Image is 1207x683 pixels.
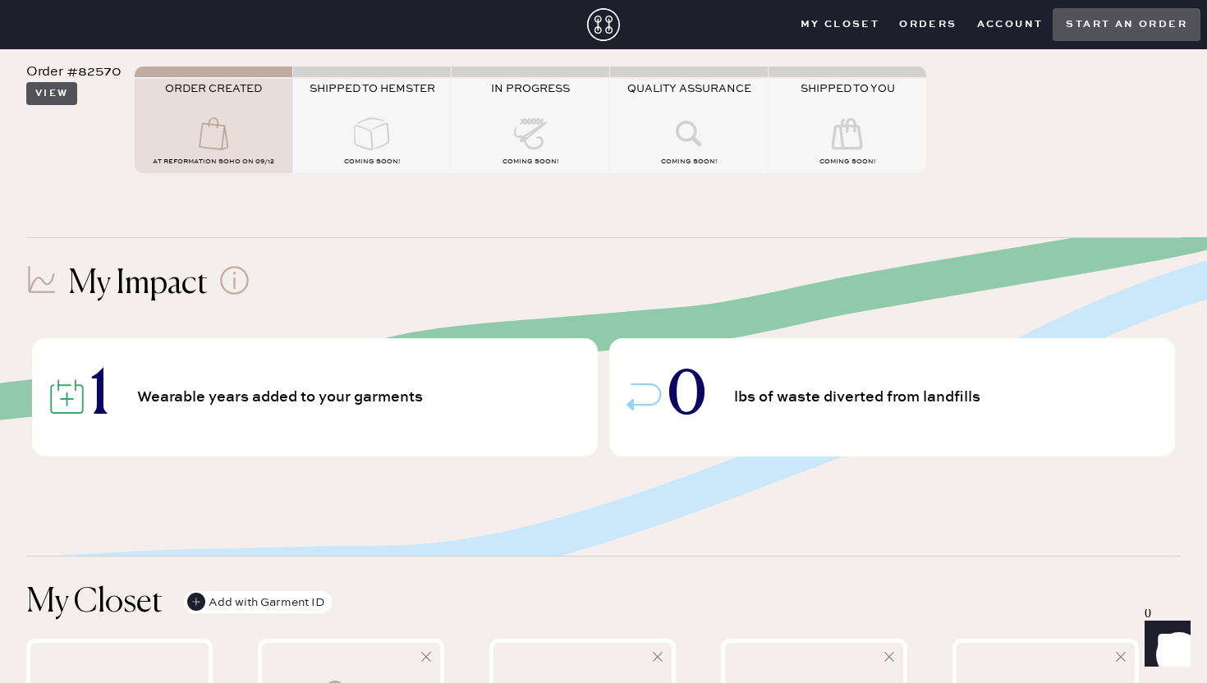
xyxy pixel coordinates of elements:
[187,591,325,614] div: Add with Garment ID
[1053,8,1200,41] button: Start an order
[881,649,897,665] svg: Hide pattern
[165,82,262,95] span: ORDER CREATED
[819,158,875,166] span: COMING SOON!
[90,369,109,426] span: 1
[184,591,332,613] button: Add with Garment ID
[661,158,717,166] span: COMING SOON!
[503,158,558,166] span: COMING SOON!
[967,12,1053,37] button: Account
[491,82,570,95] span: IN PROGRESS
[627,82,751,95] span: QUALITY ASSURANCE
[649,649,666,665] svg: Hide pattern
[26,583,163,622] h1: My Closet
[344,158,400,166] span: COMING SOON!
[26,62,122,82] div: Order #82570
[889,12,966,37] button: Orders
[668,369,706,426] span: 0
[26,82,77,105] button: View
[734,390,986,405] span: lbs of waste diverted from landfills
[137,390,429,405] span: Wearable years added to your garments
[1129,609,1200,680] iframe: Front Chat
[418,649,434,665] svg: Hide pattern
[310,82,435,95] span: SHIPPED TO HEMSTER
[791,12,890,37] button: My Closet
[153,158,274,166] span: AT Reformation Soho on 09/12
[1113,649,1129,665] svg: Hide pattern
[68,264,208,304] h1: My Impact
[801,82,895,95] span: SHIPPED TO YOU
